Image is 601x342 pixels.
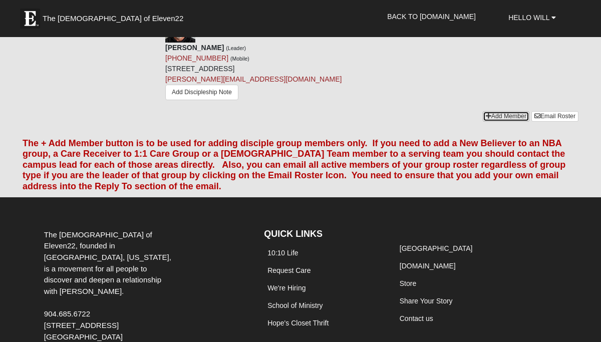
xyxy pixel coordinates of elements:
span: The [DEMOGRAPHIC_DATA] of Eleven22 [43,14,183,24]
a: Hello Will [501,5,563,30]
strong: [PERSON_NAME] [165,44,224,52]
a: [PHONE_NUMBER] [165,54,228,62]
div: [STREET_ADDRESS] [165,43,342,104]
a: Request Care [267,266,311,274]
font: The + Add Member button is to be used for adding disciple group members only. If you need to add ... [23,138,565,191]
a: [GEOGRAPHIC_DATA] [400,244,473,252]
a: Email Roster [531,111,578,122]
a: [DOMAIN_NAME] [400,262,456,270]
a: Back to [DOMAIN_NAME] [380,4,483,29]
small: (Mobile) [230,56,249,62]
a: We're Hiring [267,284,306,292]
a: Add Member [483,111,529,122]
a: Store [400,279,416,287]
small: (Leader) [226,45,246,51]
img: Eleven22 logo [20,9,40,29]
a: The [DEMOGRAPHIC_DATA] of Eleven22 [15,4,215,29]
h4: QUICK LINKS [264,229,381,240]
a: School of Ministry [267,301,323,309]
a: Add Discipleship Note [165,85,238,100]
a: 10:10 Life [267,249,298,257]
a: Hope's Closet Thrift [267,319,329,327]
a: Share Your Story [400,297,453,305]
a: Contact us [400,314,433,322]
a: [PERSON_NAME][EMAIL_ADDRESS][DOMAIN_NAME] [165,75,342,83]
span: Hello Will [508,14,549,22]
